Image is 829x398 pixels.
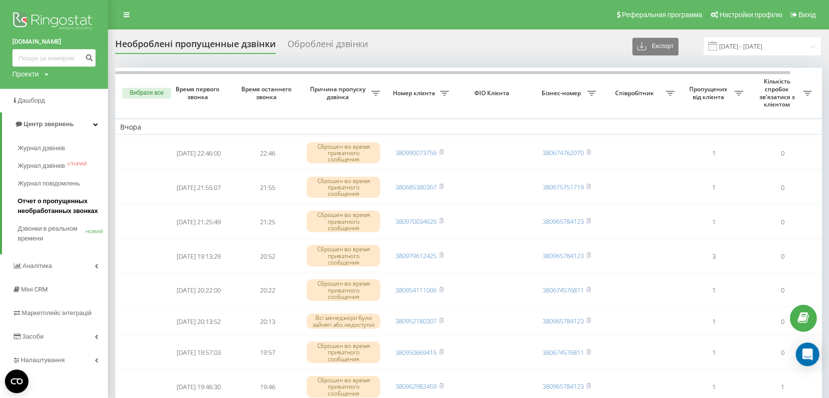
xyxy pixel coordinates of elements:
font: 0 [781,183,784,192]
font: Причина пропуску дзвінка [310,85,365,101]
font: Номер клієнта [393,89,435,97]
a: 380674576811 [543,348,584,357]
a: Дзвонки в реальном времениНОВИЙ [18,220,108,247]
a: 380965784123 [543,317,584,325]
a: 380685380367 [395,183,437,191]
font: Настройки профілю [719,11,782,19]
font: 0 [781,317,784,326]
font: 1 [781,382,784,391]
button: Відкрити віджет CMP [5,370,28,393]
font: Бізнес-номер [542,89,581,97]
font: Дзвонки в реальном времени [18,225,78,242]
font: Время останнего звонка [241,85,291,101]
font: Центр звернень [24,120,74,128]
font: Сброшен во время приватного сообщения [317,142,370,163]
a: 380965784123 [543,382,584,391]
font: 19:57 [260,348,275,357]
font: ФІО Клієнта [474,89,509,97]
font: 0 [781,149,784,158]
font: [DATE] 20:13:52 [177,317,221,326]
font: 1 [712,348,716,357]
font: 1 [712,149,716,158]
font: [DATE] 19:13:29 [177,252,221,261]
font: Журнал дзвінків [18,162,65,169]
font: Дашборд [18,97,45,104]
a: Центр звернень [2,112,108,136]
font: Міні CRM [21,286,48,293]
a: 380970034626 [395,217,437,226]
font: 1 [712,286,716,295]
font: Реферальная программа [622,11,702,19]
font: Вихід [799,11,816,19]
font: Необроблені пропущенные дзвінки [115,38,276,50]
font: 21:25 [260,217,275,226]
font: Сброшен во время приватного сообщения [317,342,370,363]
a: 380979612425 [395,251,437,260]
a: 380675751719 [543,183,584,191]
font: Оброблені дзвінки [287,38,368,50]
font: 21:55 [260,183,275,192]
a: 380965784123 [543,251,584,260]
div: Відкрити Intercom Messenger [796,343,819,366]
a: 380950669415 [395,348,437,357]
a: 380962982459 [395,382,437,391]
a: Журнал повідомлень [18,175,108,192]
a: 380954111006 [395,286,437,294]
a: [DOMAIN_NAME] [12,37,96,47]
font: 0 [781,252,784,261]
font: Засоби [22,333,44,340]
font: Співробітник [615,89,654,97]
font: Отчет о пропущенных необработанных звонках [18,197,98,214]
font: Сброшен во время приватного сообщения [317,245,370,266]
font: Всі менеджери були зайняті або недоступні [312,314,375,328]
a: 380674762070 [543,148,584,157]
img: Логотип Ringostat [12,10,96,34]
font: [DATE] 19:57:03 [177,348,221,357]
font: Експорт [652,43,674,50]
font: Сброшен во время приватного сообщения [317,376,370,397]
font: Аналітика [23,262,52,269]
font: 0 [781,348,784,357]
font: [DATE] 20:22:00 [177,286,221,295]
font: Сброшен во время приватного сообщения [317,279,370,300]
font: 0 [781,286,784,295]
font: 1 [712,217,716,226]
font: 20:13 [260,317,275,326]
font: 20:22 [260,286,275,295]
font: 1 [712,183,716,192]
font: 3 [712,252,716,261]
font: Проекти [12,70,39,78]
font: [DATE] 22:46:00 [177,149,221,158]
font: НОВИЙ [86,229,103,234]
input: Пошук за номером [12,49,96,67]
font: 20:52 [260,252,275,261]
font: Время первого звонка [176,85,219,101]
a: 380990073756 [395,148,437,157]
font: [DATE] 21:25:49 [177,217,221,226]
a: 380965784123 [543,217,584,226]
a: Отчет о пропущенных необработанных звонках [18,192,108,220]
font: 19:46 [260,382,275,391]
font: Пропущених від клієнта [689,85,727,101]
font: СТАРИЙ [67,161,86,166]
font: Сброшен во время приватного сообщения [317,211,370,232]
font: Журнал повідомлень [18,180,80,187]
font: Вчора [120,122,141,132]
font: 1 [712,317,716,326]
font: 380952180307 [395,317,437,325]
font: Журнал дзвінків [18,144,65,152]
font: Вибрати все [130,89,163,96]
font: 380674576811 [543,286,584,294]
